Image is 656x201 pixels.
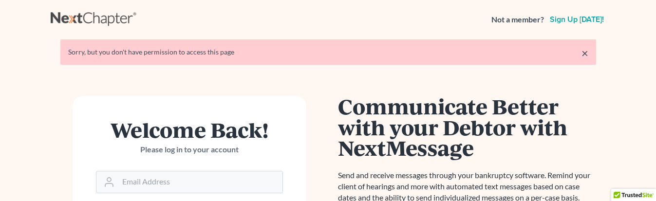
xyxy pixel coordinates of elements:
[338,96,596,158] h1: Communicate Better with your Debtor with NextMessage
[548,16,606,23] a: Sign up [DATE]!
[491,14,544,25] strong: Not a member?
[68,47,588,57] div: Sorry, but you don't have permission to access this page
[96,144,283,155] p: Please log in to your account
[581,47,588,59] a: ×
[118,171,282,193] input: Email Address
[96,119,283,140] h1: Welcome Back!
